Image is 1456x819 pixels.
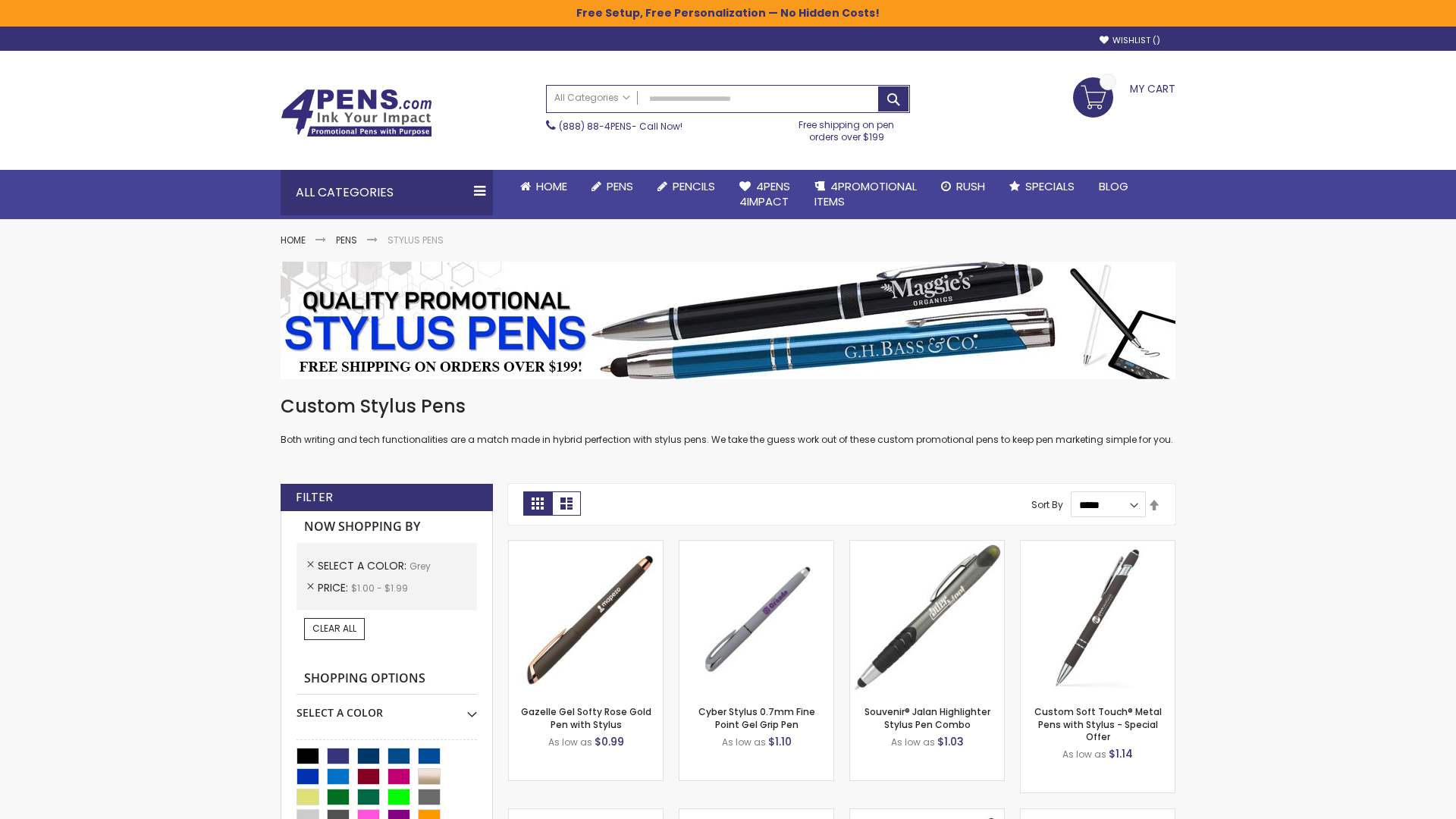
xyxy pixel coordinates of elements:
[1021,541,1175,695] img: Custom Soft Touch® Metal Pens with Stylus-Grey
[297,695,477,720] div: Select A Color
[281,89,432,137] img: 4Pens Custom Pens and Promotional Products
[1087,170,1141,203] a: Blog
[548,736,592,748] span: As low as
[722,736,766,748] span: As low as
[1021,540,1175,553] a: Custom Soft Touch® Metal Pens with Stylus-Grey
[281,170,493,215] div: All Categories
[559,120,682,133] span: - Call Now!
[554,92,630,104] span: All Categories
[595,734,624,749] span: $0.99
[509,541,663,695] img: Gazelle Gel Softy Rose Gold Pen with Stylus-Grey
[318,558,409,573] span: Select A Color
[1109,746,1133,761] span: $1.14
[508,170,579,203] a: Home
[351,582,408,595] span: $1.00 - $1.99
[388,234,444,246] strong: Stylus Pens
[607,178,633,194] span: Pens
[409,560,431,573] span: Grey
[509,540,663,553] a: Gazelle Gel Softy Rose Gold Pen with Stylus-Grey
[281,262,1175,379] img: Stylus Pens
[891,736,935,748] span: As low as
[1034,705,1162,742] a: Custom Soft Touch® Metal Pens with Stylus - Special Offer
[679,541,833,695] img: Cyber Stylus 0.7mm Fine Point Gel Grip Pen-Grey
[559,120,632,133] a: (888) 88-4PENS
[679,540,833,553] a: Cyber Stylus 0.7mm Fine Point Gel Grip Pen-Grey
[579,170,645,203] a: Pens
[536,178,567,194] span: Home
[739,178,790,209] span: 4Pens 4impact
[850,541,1004,695] img: Souvenir® Jalan Highlighter Stylus Pen Combo-Grey
[802,170,929,219] a: 4PROMOTIONALITEMS
[850,540,1004,553] a: Souvenir® Jalan Highlighter Stylus Pen Combo-Grey
[521,705,651,730] a: Gazelle Gel Softy Rose Gold Pen with Stylus
[1025,178,1075,194] span: Specials
[297,511,477,543] strong: Now Shopping by
[956,178,985,194] span: Rush
[1099,178,1128,194] span: Blog
[997,170,1087,203] a: Specials
[318,580,351,595] span: Price
[1031,498,1063,511] label: Sort By
[281,234,306,246] a: Home
[1100,35,1160,46] a: Wishlist
[547,86,638,111] a: All Categories
[523,491,552,516] strong: Grid
[768,734,792,749] span: $1.10
[297,663,477,695] strong: Shopping Options
[864,705,990,730] a: Souvenir® Jalan Highlighter Stylus Pen Combo
[783,113,911,143] div: Free shipping on pen orders over $199
[937,734,964,749] span: $1.03
[698,705,815,730] a: Cyber Stylus 0.7mm Fine Point Gel Grip Pen
[727,170,802,219] a: 4Pens4impact
[814,178,917,209] span: 4PROMOTIONAL ITEMS
[1062,748,1106,761] span: As low as
[296,489,333,506] strong: Filter
[304,618,365,639] a: Clear All
[312,622,356,635] span: Clear All
[673,178,715,194] span: Pencils
[281,394,1175,419] h1: Custom Stylus Pens
[645,170,727,203] a: Pencils
[929,170,997,203] a: Rush
[336,234,357,246] a: Pens
[281,394,1175,447] div: Both writing and tech functionalities are a match made in hybrid perfection with stylus pens. We ...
